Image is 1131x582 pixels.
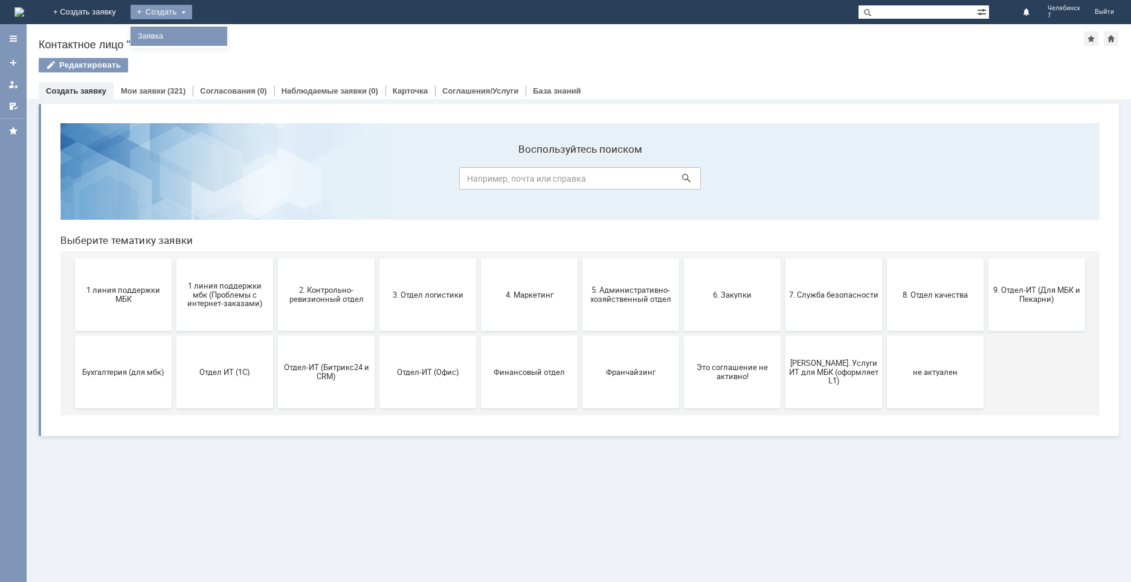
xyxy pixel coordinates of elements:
[738,245,828,272] span: [PERSON_NAME]. Услуги ИТ для МБК (оформляет L1)
[10,121,1049,133] header: Выберите тематику заявки
[434,254,523,263] span: Финансовый отдел
[24,222,121,295] button: Бухгалтерия (для мбк)
[28,254,117,263] span: Бухгалтерия (для мбк)
[329,222,425,295] button: Отдел-ИТ (Офис)
[231,249,320,267] span: Отдел-ИТ (Битрикс24 и CRM)
[129,254,219,263] span: Отдел ИТ (1С)
[332,176,422,185] span: 3. Отдел логистики
[121,86,166,95] a: Мои заявки
[133,29,225,43] a: Заявка
[1084,31,1098,46] div: Добавить в избранное
[4,53,23,72] a: Создать заявку
[977,5,989,17] span: Расширенный поиск
[227,145,324,217] button: 2. Контрольно-ревизионный отдел
[836,222,933,295] button: не актуален
[257,86,267,95] div: (0)
[633,222,730,295] button: Это соглашение не активно!
[430,222,527,295] button: Финансовый отдел
[637,176,726,185] span: 6. Закупки
[24,145,121,217] button: 1 линия поддержки МБК
[167,86,185,95] div: (321)
[738,176,828,185] span: 7. Служба безопасности
[329,145,425,217] button: 3. Отдел логистики
[227,222,324,295] button: Отдел-ИТ (Битрикс24 и CRM)
[836,145,933,217] button: 8. Отдел качества
[408,30,650,42] label: Воспользуйтесь поиском
[231,172,320,190] span: 2. Контрольно-ревизионный отдел
[637,249,726,267] span: Это соглашение не активно!
[1048,5,1080,12] span: Челябинск
[735,145,831,217] button: 7. Служба безопасности
[532,145,628,217] button: 5. Административно-хозяйственный отдел
[408,54,650,76] input: Например, почта или справка
[533,86,581,95] a: База знаний
[938,145,1034,217] button: 9. Отдел-ИТ (Для МБК и Пекарни)
[39,39,1084,51] div: Контактное лицо "Челябинск 7"
[200,86,256,95] a: Согласования
[14,7,24,17] a: Перейти на домашнюю страницу
[46,86,106,95] a: Создать заявку
[393,86,428,95] a: Карточка
[282,86,367,95] a: Наблюдаемые заявки
[28,172,117,190] span: 1 линия поддержки МБК
[442,86,518,95] a: Соглашения/Услуги
[430,145,527,217] button: 4. Маркетинг
[126,145,222,217] button: 1 линия поддержки мбк (Проблемы с интернет-заказами)
[532,222,628,295] button: Франчайзинг
[130,5,192,19] div: Создать
[633,145,730,217] button: 6. Закупки
[129,167,219,194] span: 1 линия поддержки мбк (Проблемы с интернет-заказами)
[840,254,929,263] span: не актуален
[735,222,831,295] button: [PERSON_NAME]. Услуги ИТ для МБК (оформляет L1)
[4,97,23,116] a: Мои согласования
[535,254,625,263] span: Франчайзинг
[369,86,378,95] div: (0)
[434,176,523,185] span: 4. Маркетинг
[535,172,625,190] span: 5. Административно-хозяйственный отдел
[4,75,23,94] a: Мои заявки
[941,172,1031,190] span: 9. Отдел-ИТ (Для МБК и Пекарни)
[1104,31,1118,46] div: Сделать домашней страницей
[840,176,929,185] span: 8. Отдел качества
[14,7,24,17] img: logo
[1048,12,1080,19] span: 7
[126,222,222,295] button: Отдел ИТ (1С)
[332,254,422,263] span: Отдел-ИТ (Офис)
